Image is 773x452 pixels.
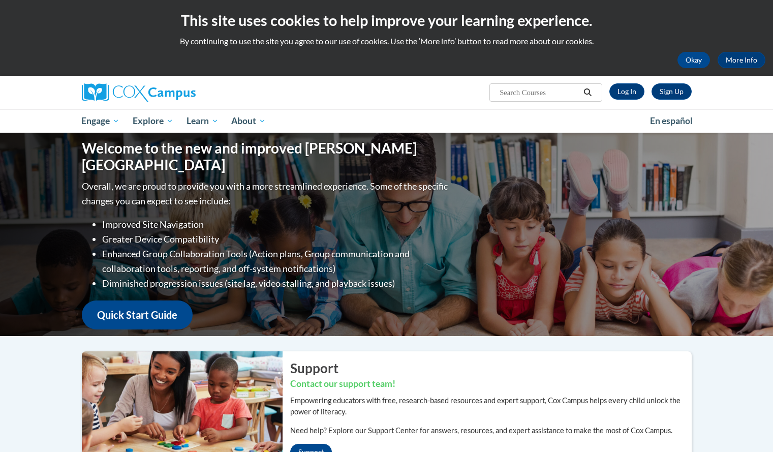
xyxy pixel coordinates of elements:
[231,115,266,127] span: About
[8,36,765,47] p: By continuing to use the site you agree to our use of cookies. Use the ‘More info’ button to read...
[82,300,193,329] a: Quick Start Guide
[580,86,595,99] button: Search
[126,109,180,133] a: Explore
[102,276,450,291] li: Diminished progression issues (site lag, video stalling, and playback issues)
[82,83,275,102] a: Cox Campus
[718,52,765,68] a: More Info
[650,115,693,126] span: En español
[609,83,644,100] a: Log In
[180,109,225,133] a: Learn
[133,115,173,127] span: Explore
[290,359,692,377] h2: Support
[82,179,450,208] p: Overall, we are proud to provide you with a more streamlined experience. Some of the specific cha...
[290,425,692,436] p: Need help? Explore our Support Center for answers, resources, and expert assistance to make the m...
[82,140,450,174] h1: Welcome to the new and improved [PERSON_NAME][GEOGRAPHIC_DATA]
[82,83,196,102] img: Cox Campus
[290,395,692,417] p: Empowering educators with free, research-based resources and expert support, Cox Campus helps eve...
[8,10,765,31] h2: This site uses cookies to help improve your learning experience.
[225,109,272,133] a: About
[102,232,450,247] li: Greater Device Compatibility
[290,378,692,390] h3: Contact our support team!
[677,52,710,68] button: Okay
[187,115,219,127] span: Learn
[643,110,699,132] a: En español
[75,109,127,133] a: Engage
[102,247,450,276] li: Enhanced Group Collaboration Tools (Action plans, Group communication and collaboration tools, re...
[67,109,707,133] div: Main menu
[652,83,692,100] a: Register
[499,86,580,99] input: Search Courses
[102,217,450,232] li: Improved Site Navigation
[81,115,119,127] span: Engage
